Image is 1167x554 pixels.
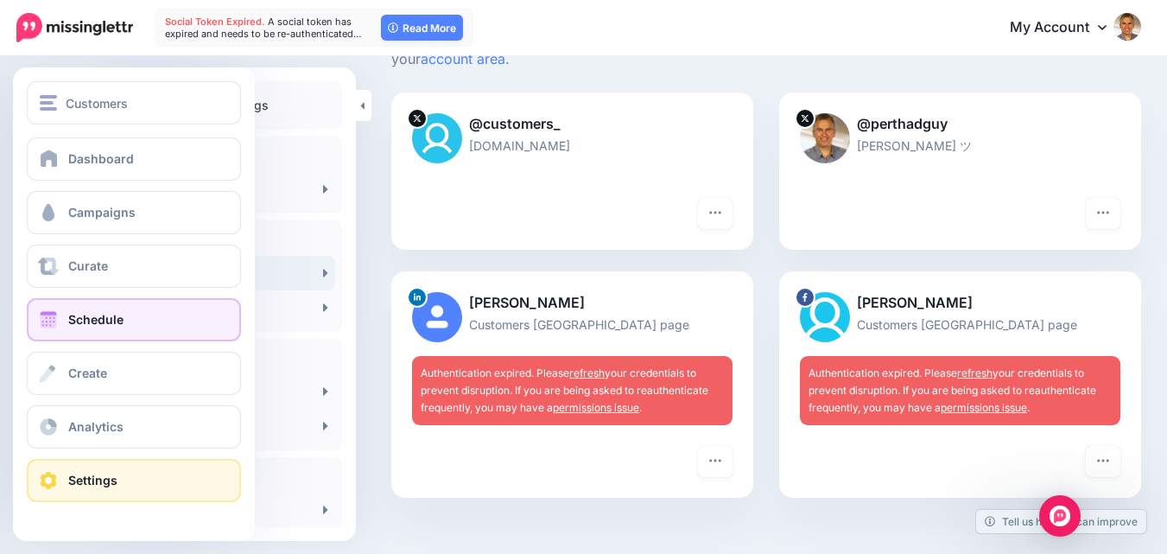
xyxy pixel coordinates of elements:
[412,113,733,136] p: @customers_
[993,7,1141,49] a: My Account
[809,366,1096,414] span: Authentication expired. Please your credentials to prevent disruption. If you are being asked to ...
[412,136,733,156] p: [DOMAIN_NAME]
[27,81,241,124] button: Customers
[16,13,133,42] img: Missinglettr
[68,473,117,487] span: Settings
[800,315,1120,334] p: Customers [GEOGRAPHIC_DATA] page
[68,419,124,434] span: Analytics
[68,151,134,166] span: Dashboard
[68,366,107,380] span: Create
[800,113,1120,136] p: @perthadguy
[941,401,1027,414] a: permissions issue
[165,16,362,40] span: A social token has expired and needs to be re-authenticated…
[976,510,1146,533] a: Tell us how we can improve
[40,95,57,111] img: menu.png
[68,312,124,327] span: Schedule
[800,113,850,163] img: QMPMUiDd-8496.jpeg
[68,258,108,273] span: Curate
[165,16,265,28] span: Social Token Expired.
[412,292,462,342] img: user_default_image.png
[27,459,241,502] a: Settings
[27,352,241,395] a: Create
[412,315,733,334] p: Customers [GEOGRAPHIC_DATA] page
[421,366,708,414] span: Authentication expired. Please your credentials to prevent disruption. If you are being asked to ...
[800,292,1120,315] p: [PERSON_NAME]
[27,405,241,449] a: Analytics
[569,366,605,379] a: refresh
[412,113,462,163] img: fDlI_8P1-40701.jpg
[27,137,241,181] a: Dashboard
[412,292,733,315] p: [PERSON_NAME]
[68,205,136,220] span: Campaigns
[800,136,1120,156] p: [PERSON_NAME] ツ
[553,401,639,414] a: permissions issue
[27,298,241,341] a: Schedule
[381,15,463,41] a: Read More
[27,245,241,288] a: Curate
[800,292,850,342] img: picture-bsa64232.png
[957,366,993,379] a: refresh
[421,50,505,67] a: account area
[1039,495,1081,537] div: Open Intercom Messenger
[66,93,128,113] span: Customers
[27,191,241,234] a: Campaigns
